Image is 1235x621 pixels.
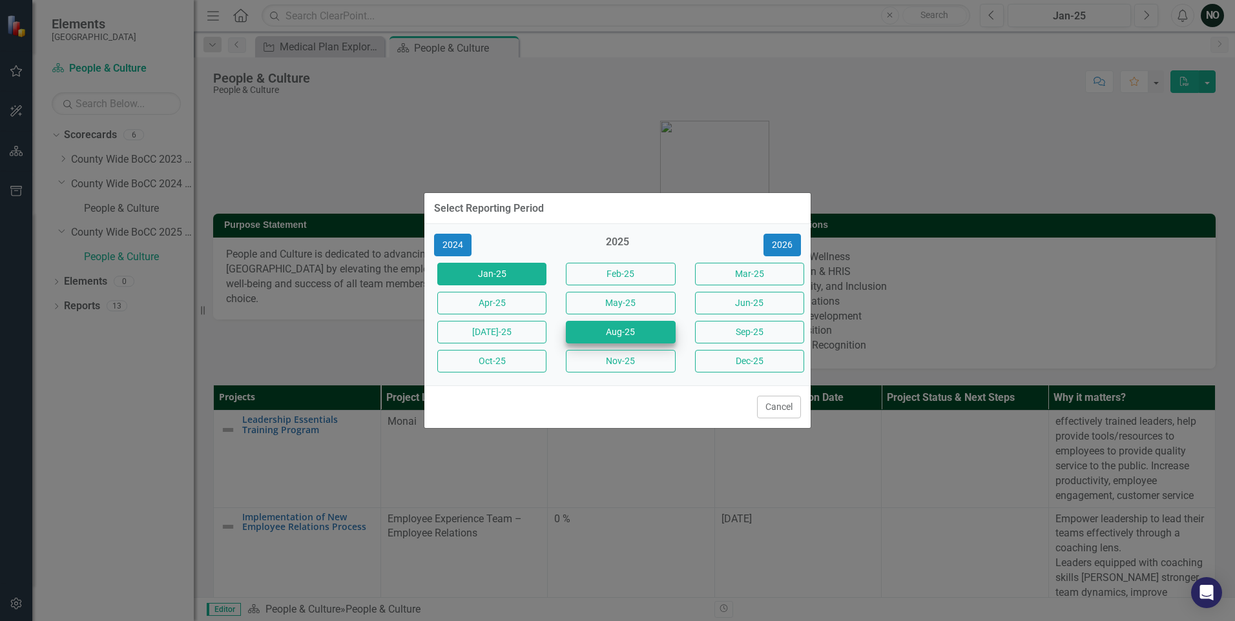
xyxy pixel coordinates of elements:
[763,234,801,256] button: 2026
[1191,577,1222,608] div: Open Intercom Messenger
[695,263,804,285] button: Mar-25
[437,350,546,372] button: Oct-25
[434,234,472,256] button: 2024
[437,263,546,285] button: Jan-25
[757,396,801,418] button: Cancel
[566,292,675,314] button: May-25
[437,292,546,314] button: Apr-25
[563,235,672,256] div: 2025
[566,321,675,343] button: Aug-25
[695,350,804,372] button: Dec-25
[566,263,675,285] button: Feb-25
[695,321,804,343] button: Sep-25
[434,203,544,214] div: Select Reporting Period
[695,292,804,314] button: Jun-25
[566,350,675,372] button: Nov-25
[437,321,546,343] button: [DATE]-25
